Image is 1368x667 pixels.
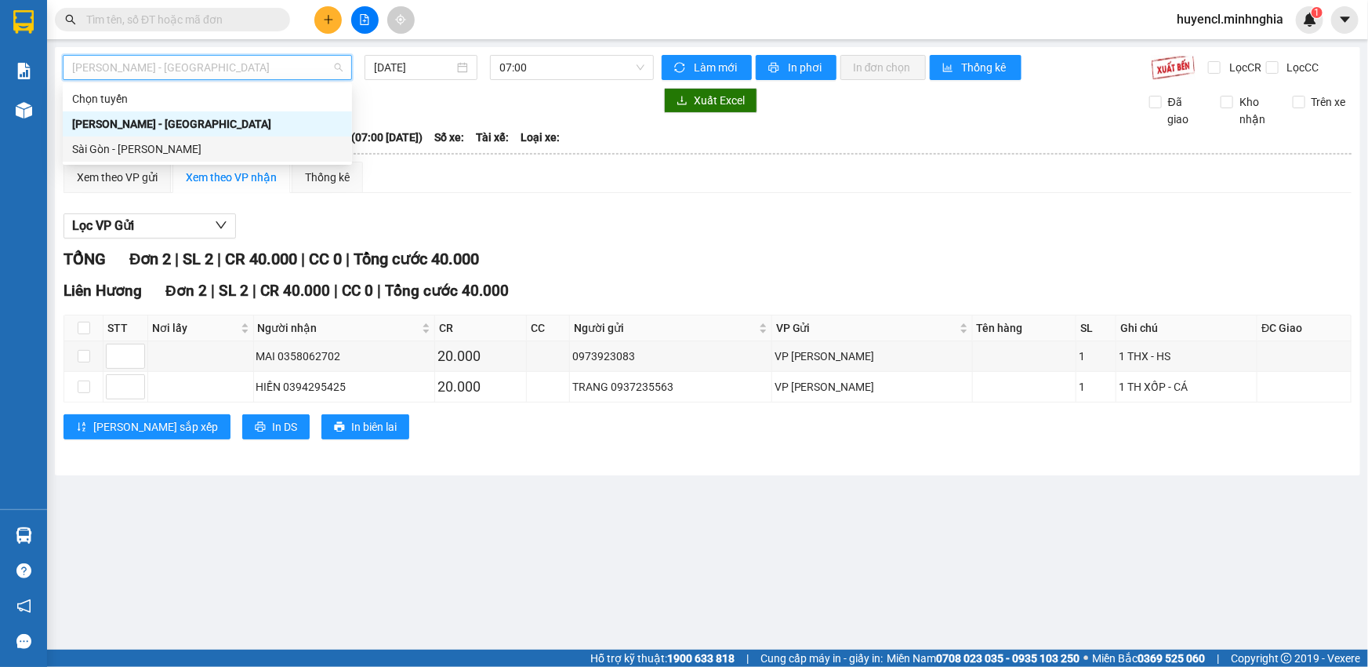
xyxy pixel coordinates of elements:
span: | [175,250,179,268]
span: plus [323,14,334,25]
span: | [377,282,381,300]
div: 20.000 [437,345,524,367]
span: Lọc CR [1223,59,1264,76]
input: 13/09/2025 [374,59,454,76]
span: Miền Bắc [1092,650,1205,667]
span: In DS [272,418,297,436]
span: Chuyến: (07:00 [DATE]) [308,129,423,146]
img: logo-vxr [13,10,34,34]
span: | [252,282,256,300]
button: Lọc VP Gửi [64,213,236,239]
div: 1 TH XỐP - CÁ [1119,378,1254,395]
input: Tìm tên, số ĐT hoặc mã đơn [86,11,271,28]
th: SL [1076,315,1116,341]
td: VP Phan Rí [772,341,973,372]
div: VP [PERSON_NAME] [775,348,970,365]
span: In biên lai [351,418,397,436]
span: | [346,250,350,268]
span: Cung cấp máy in - giấy in: [760,650,883,667]
div: MAI 0358062702 [256,348,432,365]
span: sort-ascending [76,421,87,434]
span: CC 0 [342,282,373,300]
img: 9k= [1151,55,1196,80]
div: Xem theo VP nhận [186,169,277,186]
span: Miền Nam [887,650,1080,667]
div: [PERSON_NAME] - [GEOGRAPHIC_DATA] [72,115,343,133]
span: file-add [359,14,370,25]
span: Đã giao [1162,93,1209,128]
div: 1 [1079,378,1113,395]
img: warehouse-icon [16,527,32,544]
span: | [746,650,749,667]
span: | [334,282,338,300]
div: Sài Gòn - [PERSON_NAME] [72,140,343,158]
span: aim [395,14,406,25]
span: Lọc VP Gửi [72,216,134,235]
span: Trên xe [1305,93,1352,111]
div: 1 [1079,348,1113,365]
span: Kho nhận [1233,93,1280,128]
button: printerIn DS [242,414,310,439]
span: notification [16,599,31,614]
th: ĐC Giao [1257,315,1352,341]
span: Hỗ trợ kỹ thuật: [590,650,735,667]
div: Chọn tuyến [63,86,352,111]
span: SL 2 [183,250,213,268]
div: Sài Gòn - Phan Rí [63,137,352,162]
span: SL 2 [219,282,249,300]
span: 1 [1314,7,1319,18]
div: HIỀN 0394295425 [256,378,432,395]
span: VP Gửi [776,319,956,337]
img: warehouse-icon [16,102,32,118]
span: bar-chart [942,62,956,75]
div: Xem theo VP gửi [77,169,158,186]
button: printerIn biên lai [321,414,409,439]
span: printer [334,421,345,434]
span: Thống kê [962,59,1009,76]
div: Chọn tuyến [72,90,343,108]
button: sort-ascending[PERSON_NAME] sắp xếp [64,414,230,439]
span: Liên Hương [64,282,142,300]
div: 20.000 [437,376,524,398]
th: Ghi chú [1116,315,1257,341]
th: CR [435,315,527,341]
img: icon-new-feature [1303,13,1317,27]
strong: 1900 633 818 [667,652,735,665]
span: printer [255,421,266,434]
span: ⚪️ [1083,655,1088,662]
span: Người nhận [258,319,419,337]
div: VP [PERSON_NAME] [775,378,970,395]
span: CR 40.000 [260,282,330,300]
span: Tài xế: [476,129,509,146]
th: Tên hàng [973,315,1077,341]
div: 0973923083 [572,348,769,365]
span: printer [768,62,782,75]
strong: 0369 525 060 [1138,652,1205,665]
img: solution-icon [16,63,32,79]
span: Phan Rí - Sài Gòn [72,56,343,79]
button: plus [314,6,342,34]
sup: 1 [1312,7,1323,18]
span: Lọc CC [1281,59,1322,76]
span: download [677,95,688,108]
button: file-add [351,6,379,34]
span: CR 40.000 [225,250,297,268]
button: bar-chartThống kê [930,55,1021,80]
span: Tổng cước 40.000 [385,282,509,300]
span: Số xe: [434,129,464,146]
button: caret-down [1331,6,1359,34]
span: Xuất Excel [694,92,745,109]
span: down [215,219,227,231]
span: 07:00 [499,56,644,79]
span: Đơn 2 [165,282,207,300]
span: huyencl.minhnghia [1164,9,1296,29]
th: STT [103,315,148,341]
span: Đơn 2 [129,250,171,268]
span: CC 0 [309,250,342,268]
button: aim [387,6,415,34]
button: printerIn phơi [756,55,836,80]
span: Tổng cước 40.000 [354,250,479,268]
span: search [65,14,76,25]
span: In phơi [788,59,824,76]
strong: 0708 023 035 - 0935 103 250 [936,652,1080,665]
